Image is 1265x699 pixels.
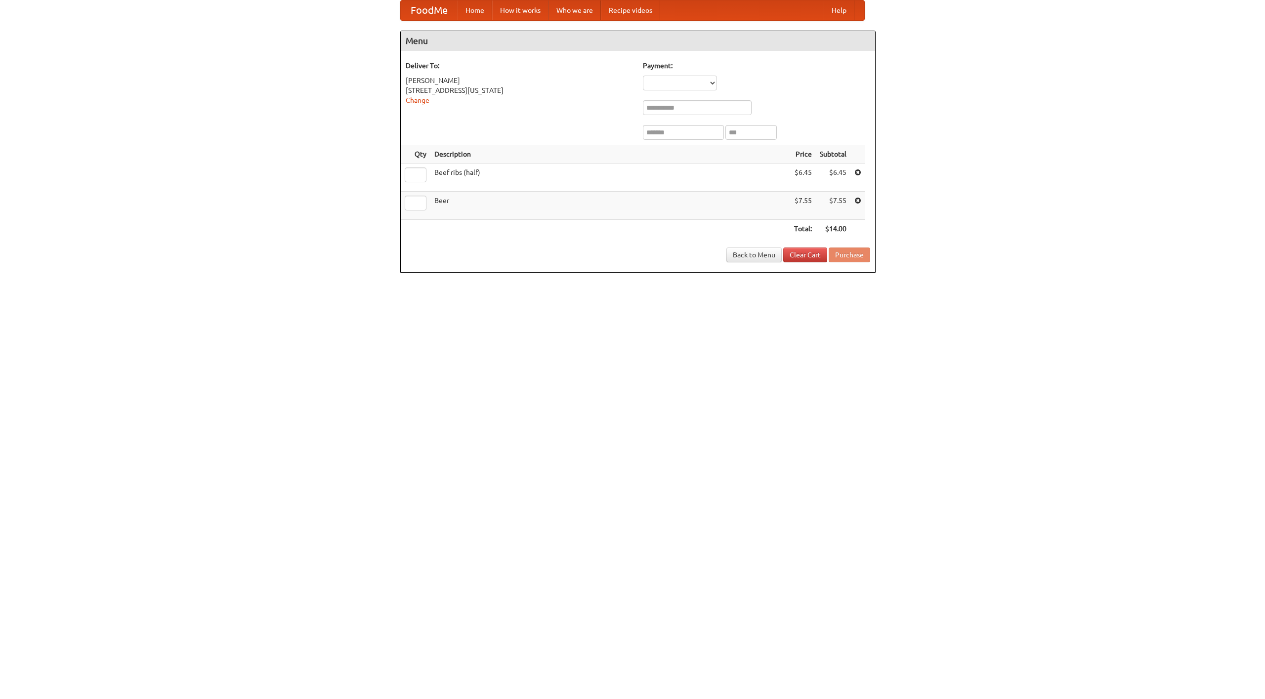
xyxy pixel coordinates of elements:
h5: Deliver To: [406,61,633,71]
th: Subtotal [816,145,850,164]
div: [STREET_ADDRESS][US_STATE] [406,85,633,95]
th: Description [430,145,790,164]
h5: Payment: [643,61,870,71]
td: Beef ribs (half) [430,164,790,192]
th: Total: [790,220,816,238]
th: $14.00 [816,220,850,238]
td: $7.55 [816,192,850,220]
a: Home [458,0,492,20]
td: $7.55 [790,192,816,220]
th: Qty [401,145,430,164]
th: Price [790,145,816,164]
h4: Menu [401,31,875,51]
a: Back to Menu [726,247,782,262]
td: $6.45 [790,164,816,192]
td: Beer [430,192,790,220]
td: $6.45 [816,164,850,192]
a: FoodMe [401,0,458,20]
a: Change [406,96,429,104]
a: Clear Cart [783,247,827,262]
a: Recipe videos [601,0,660,20]
a: Help [824,0,854,20]
button: Purchase [829,247,870,262]
div: [PERSON_NAME] [406,76,633,85]
a: How it works [492,0,548,20]
a: Who we are [548,0,601,20]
